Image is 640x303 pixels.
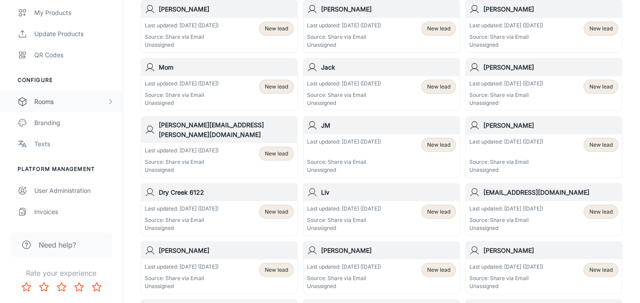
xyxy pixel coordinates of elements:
p: Unassigned [145,41,219,49]
a: MomLast updated: [DATE] ([DATE])Source: Share via EmailUnassignedNew lead [141,58,298,111]
div: Invoices [34,207,114,217]
span: New lead [265,83,288,91]
p: Source: Share via Email [469,158,543,166]
p: Unassigned [469,41,543,49]
p: Unassigned [145,99,219,107]
span: New lead [265,150,288,158]
h6: [PERSON_NAME] [483,246,618,255]
span: New lead [427,266,450,274]
p: Last updated: [DATE] ([DATE]) [145,80,219,88]
h6: [PERSON_NAME] [159,246,294,255]
span: New lead [265,25,288,33]
p: Last updated: [DATE] ([DATE]) [469,22,543,30]
p: Unassigned [307,41,381,49]
p: Unassigned [307,99,381,107]
p: Source: Share via Email [145,91,219,99]
p: Last updated: [DATE] ([DATE]) [469,138,543,146]
div: Rooms [34,97,107,107]
span: New lead [589,208,613,216]
a: [EMAIL_ADDRESS][DOMAIN_NAME]Last updated: [DATE] ([DATE])Source: Share via EmailUnassignedNew lead [465,183,622,236]
p: Unassigned [469,224,543,232]
button: Rate 4 star [70,278,88,296]
p: Last updated: [DATE] ([DATE]) [307,80,381,88]
span: New lead [589,141,613,149]
p: Last updated: [DATE] ([DATE]) [469,80,543,88]
h6: [PERSON_NAME] [483,63,618,72]
span: New lead [427,141,450,149]
a: [PERSON_NAME]Last updated: [DATE] ([DATE])Source: Share via EmailUnassignedNew lead [465,58,622,111]
p: Unassigned [307,224,381,232]
p: Source: Share via Email [307,274,381,282]
p: Last updated: [DATE] ([DATE]) [469,263,543,271]
button: Rate 3 star [53,278,70,296]
div: Branding [34,118,114,128]
p: Last updated: [DATE] ([DATE]) [307,22,381,30]
p: Source: Share via Email [307,158,381,166]
p: Unassigned [145,166,219,174]
p: Unassigned [469,282,543,290]
p: Source: Share via Email [469,274,543,282]
h6: Liv [321,188,456,197]
button: Rate 1 star [18,278,35,296]
a: [PERSON_NAME]Last updated: [DATE] ([DATE])Source: Share via EmailUnassignedNew lead [303,241,460,294]
p: Unassigned [307,282,381,290]
h6: JM [321,121,456,130]
a: JMLast updated: [DATE] ([DATE])Source: Share via EmailUnassignedNew lead [303,116,460,178]
h6: Jack [321,63,456,72]
div: QR Codes [34,50,114,60]
p: Last updated: [DATE] ([DATE]) [145,22,219,30]
a: [PERSON_NAME][EMAIL_ADDRESS][PERSON_NAME][DOMAIN_NAME]Last updated: [DATE] ([DATE])Source: Share ... [141,116,298,178]
p: Source: Share via Email [469,33,543,41]
p: Source: Share via Email [469,216,543,224]
p: Last updated: [DATE] ([DATE]) [469,205,543,213]
span: New lead [589,266,613,274]
p: Source: Share via Email [307,91,381,99]
p: Source: Share via Email [145,216,219,224]
h6: Dry Creek 6122 [159,188,294,197]
a: [PERSON_NAME]Last updated: [DATE] ([DATE])Source: Share via EmailUnassignedNew lead [465,241,622,294]
a: [PERSON_NAME]Last updated: [DATE] ([DATE])Source: Share via EmailUnassignedNew lead [141,241,298,294]
span: New lead [589,25,613,33]
p: Last updated: [DATE] ([DATE]) [145,147,219,155]
a: JackLast updated: [DATE] ([DATE])Source: Share via EmailUnassignedNew lead [303,58,460,111]
p: Rate your experience [7,268,116,278]
p: Source: Share via Email [307,216,381,224]
p: Last updated: [DATE] ([DATE]) [307,263,381,271]
div: My Products [34,8,114,18]
h6: [PERSON_NAME] [321,246,456,255]
p: Last updated: [DATE] ([DATE]) [145,205,219,213]
p: Unassigned [145,282,219,290]
p: Unassigned [469,99,543,107]
a: Dry Creek 6122Last updated: [DATE] ([DATE])Source: Share via EmailUnassignedNew lead [141,183,298,236]
p: Source: Share via Email [145,274,219,282]
p: Source: Share via Email [145,33,219,41]
p: Unassigned [469,166,543,174]
span: New lead [427,25,450,33]
h6: [PERSON_NAME][EMAIL_ADDRESS][PERSON_NAME][DOMAIN_NAME] [159,120,294,140]
span: New lead [265,266,288,274]
p: Last updated: [DATE] ([DATE]) [145,263,219,271]
button: Rate 2 star [35,278,53,296]
h6: [PERSON_NAME] [483,4,618,14]
span: New lead [589,83,613,91]
div: Update Products [34,29,114,39]
p: Source: Share via Email [469,91,543,99]
p: Last updated: [DATE] ([DATE]) [307,205,381,213]
span: New lead [427,83,450,91]
div: Texts [34,139,114,149]
h6: [EMAIL_ADDRESS][DOMAIN_NAME] [483,188,618,197]
p: Source: Share via Email [307,33,381,41]
button: Rate 5 star [88,278,106,296]
a: [PERSON_NAME]Last updated: [DATE] ([DATE])Source: Share via EmailUnassignedNew lead [465,116,622,178]
span: Need help? [39,240,76,250]
h6: [PERSON_NAME] [483,121,618,130]
span: New lead [427,208,450,216]
div: User Administration [34,186,114,196]
p: Source: Share via Email [145,158,219,166]
h6: Mom [159,63,294,72]
a: LivLast updated: [DATE] ([DATE])Source: Share via EmailUnassignedNew lead [303,183,460,236]
p: Last updated: [DATE] ([DATE]) [307,138,381,146]
h6: [PERSON_NAME] [159,4,294,14]
p: Unassigned [307,166,381,174]
p: Unassigned [145,224,219,232]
